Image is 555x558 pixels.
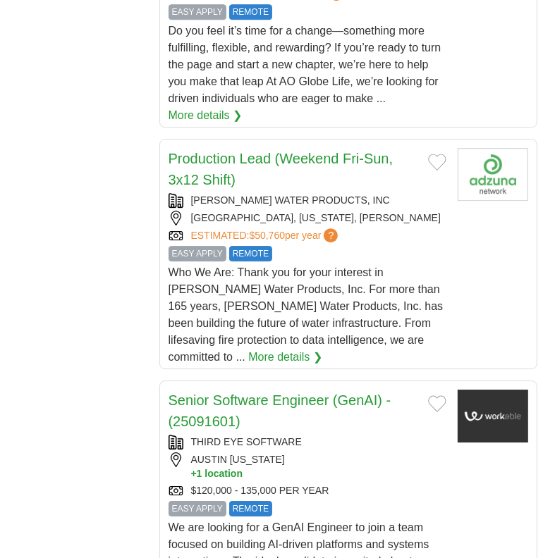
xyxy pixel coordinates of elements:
div: [PERSON_NAME] WATER PRODUCTS, INC [169,193,446,208]
a: ESTIMATED:$50,760per year? [191,228,341,243]
img: Company logo [458,390,528,442]
a: Senior Software Engineer (GenAI) - (25091601) [169,392,391,429]
span: REMOTE [229,501,272,516]
span: EASY APPLY [169,4,226,20]
div: THIRD EYE SOFTWARE [169,435,446,449]
span: + [191,467,197,480]
span: Who We Are: Thank you for your interest in [PERSON_NAME] Water Products, Inc. For more than 165 y... [169,266,444,363]
span: REMOTE [229,4,272,20]
img: Company logo [458,148,528,201]
button: +1 location [191,467,446,480]
a: Production Lead (Weekend Fri-Sun, 3x12 Shift) [169,151,394,187]
a: More details ❯ [248,349,322,366]
button: Add to favorite jobs [428,154,446,170]
div: AUSTIN [US_STATE] [169,452,446,480]
span: REMOTE [229,246,272,261]
div: [GEOGRAPHIC_DATA], [US_STATE], [PERSON_NAME] [169,211,446,225]
span: ? [324,228,338,242]
button: Add to favorite jobs [428,395,446,412]
span: EASY APPLY [169,246,226,261]
span: EASY APPLY [169,501,226,516]
span: Do you feel it’s time for a change—something more fulfilling, flexible, and rewarding? If you’re ... [169,25,441,104]
a: More details ❯ [169,107,243,124]
div: $120,000 - 135,000 PER YEAR [169,483,446,498]
span: $50,760 [249,230,285,241]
